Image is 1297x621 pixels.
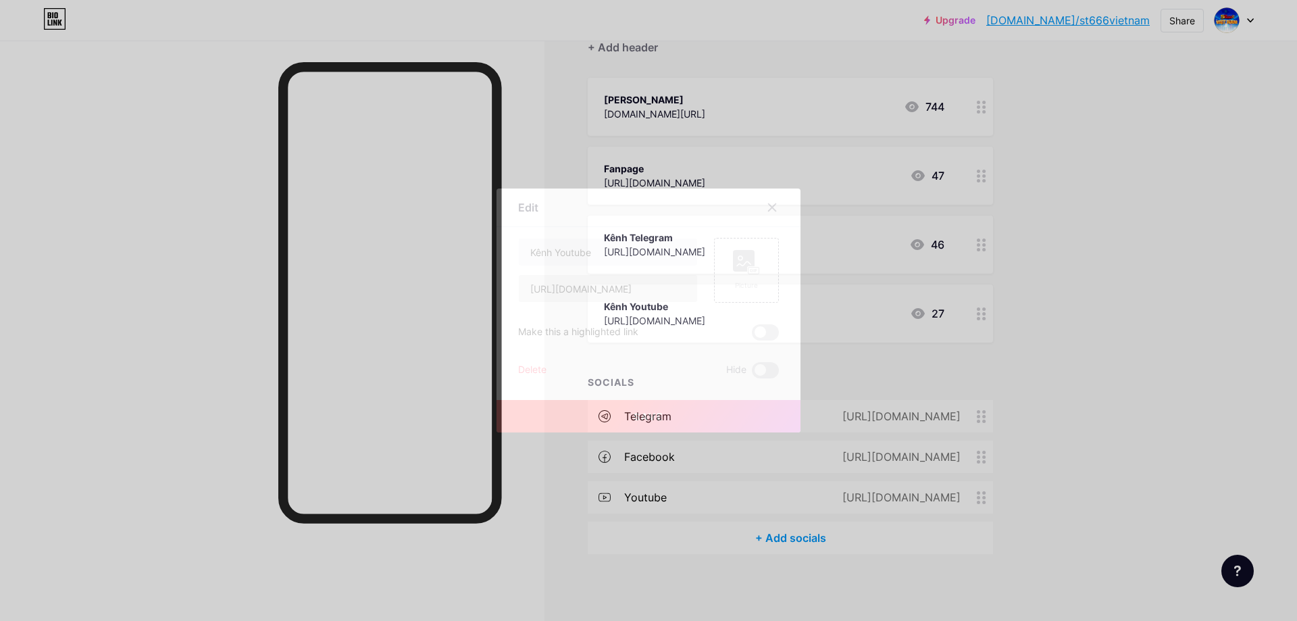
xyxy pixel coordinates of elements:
span: Hide [726,362,746,378]
div: Delete [518,362,546,378]
div: Picture [733,280,760,291]
button: Save [497,400,800,432]
div: Edit [518,199,538,216]
input: Title [519,239,697,266]
div: Make this a highlighted link [518,324,638,341]
span: Save [634,411,664,422]
input: URL [519,275,697,302]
